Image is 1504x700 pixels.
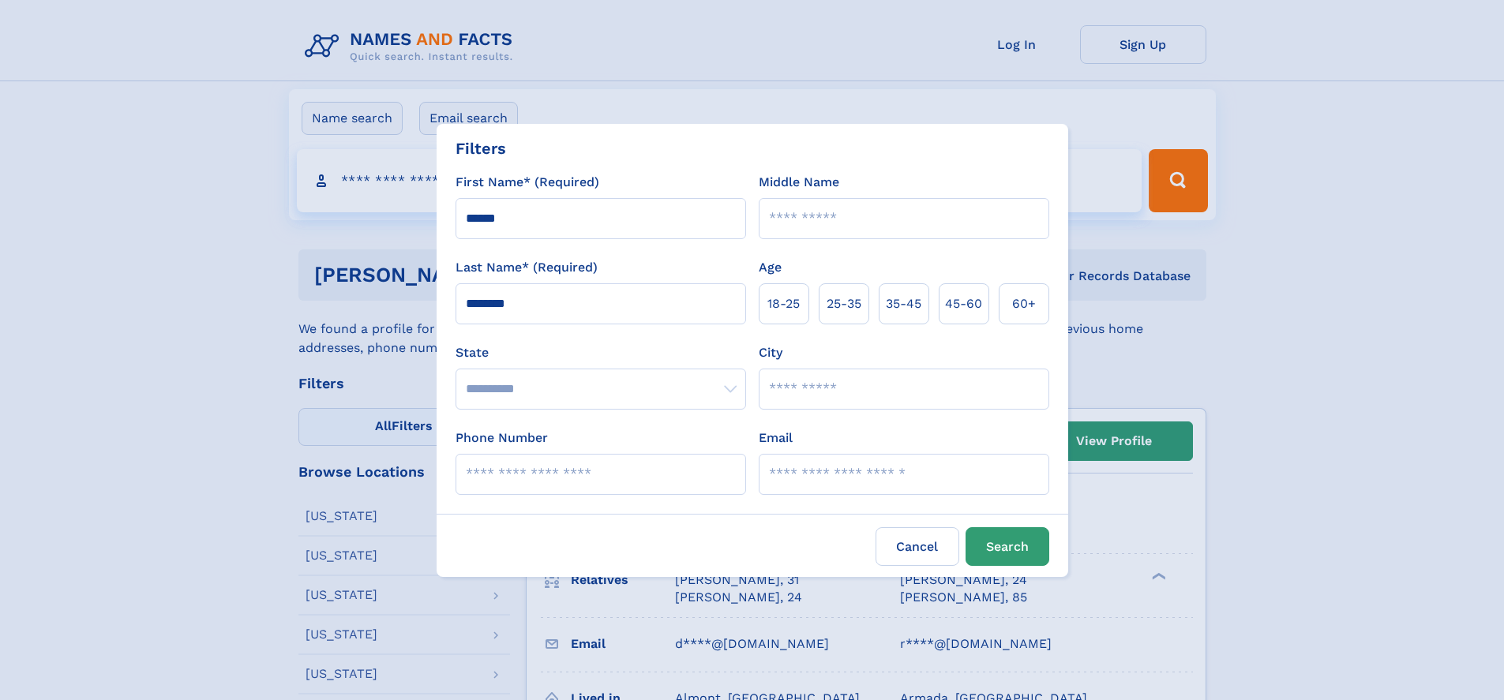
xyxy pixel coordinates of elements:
label: Age [759,258,782,277]
label: Cancel [876,527,959,566]
span: 45‑60 [945,294,982,313]
span: 18‑25 [767,294,800,313]
label: State [456,343,746,362]
label: Email [759,429,793,447]
label: Last Name* (Required) [456,258,598,277]
button: Search [966,527,1049,566]
div: Filters [456,137,506,160]
label: Middle Name [759,173,839,192]
label: City [759,343,782,362]
span: 25‑35 [827,294,861,313]
span: 60+ [1012,294,1036,313]
label: Phone Number [456,429,548,447]
label: First Name* (Required) [456,173,599,192]
span: 35‑45 [886,294,921,313]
